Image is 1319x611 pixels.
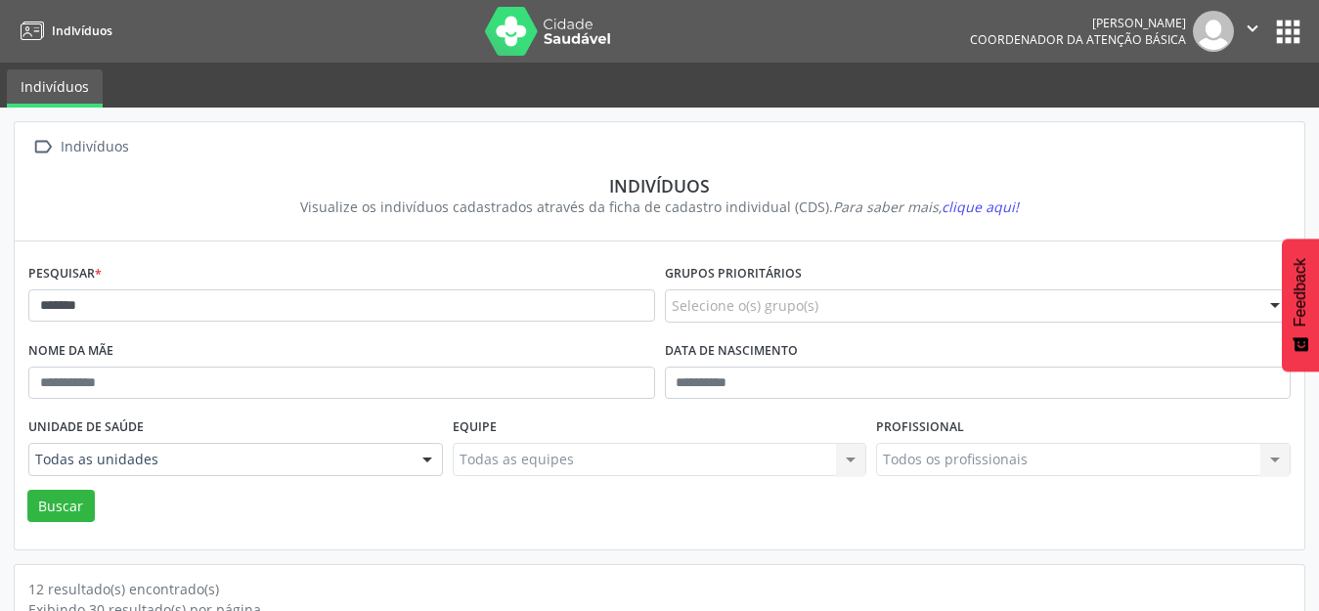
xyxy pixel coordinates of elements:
i:  [1242,18,1263,39]
img: img [1193,11,1234,52]
span: clique aqui! [942,197,1019,216]
label: Profissional [876,413,964,443]
a:  Indivíduos [28,133,132,161]
div: 12 resultado(s) encontrado(s) [28,579,1291,599]
div: [PERSON_NAME] [970,15,1186,31]
label: Pesquisar [28,259,102,289]
div: Indivíduos [57,133,132,161]
a: Indivíduos [14,15,112,47]
a: Indivíduos [7,69,103,108]
i: Para saber mais, [833,197,1019,216]
span: Todas as unidades [35,450,403,469]
span: Indivíduos [52,22,112,39]
span: Feedback [1292,258,1309,327]
span: Coordenador da Atenção Básica [970,31,1186,48]
label: Nome da mãe [28,336,113,367]
button:  [1234,11,1271,52]
label: Data de nascimento [665,336,798,367]
span: Selecione o(s) grupo(s) [672,295,818,316]
button: Feedback - Mostrar pesquisa [1282,239,1319,371]
label: Equipe [453,413,497,443]
div: Visualize os indivíduos cadastrados através da ficha de cadastro individual (CDS). [42,196,1277,217]
div: Indivíduos [42,175,1277,196]
label: Unidade de saúde [28,413,144,443]
label: Grupos prioritários [665,259,802,289]
button: Buscar [27,490,95,523]
i:  [28,133,57,161]
button: apps [1271,15,1305,49]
